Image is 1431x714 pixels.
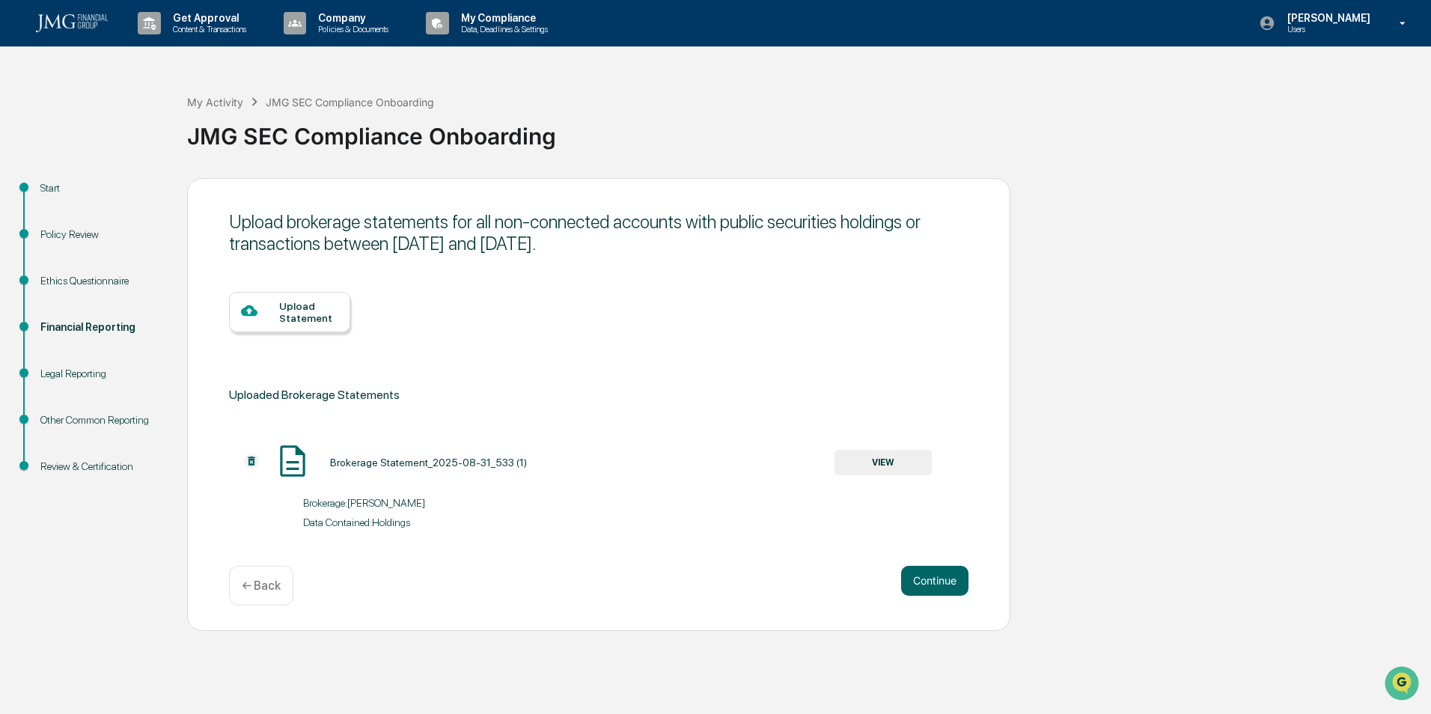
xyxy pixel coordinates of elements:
div: 🔎 [15,219,27,231]
div: Financial Reporting [40,320,163,335]
div: Start new chat [51,115,245,129]
div: 🖐️ [15,190,27,202]
div: Other Common Reporting [40,412,163,428]
span: Data Lookup [30,217,94,232]
div: Ethics Questionnaire [40,273,163,289]
img: Additional Document Icon [244,454,259,469]
div: 🗄️ [109,190,120,202]
div: Review & Certification [40,459,163,475]
p: [PERSON_NAME] [1275,12,1378,24]
img: 1746055101610-c473b297-6a78-478c-a979-82029cc54cd1 [15,115,42,141]
a: 🔎Data Lookup [9,211,100,238]
div: Legal Reporting [40,366,163,382]
div: My Activity [187,96,243,109]
img: logo [36,14,108,32]
div: JMG SEC Compliance Onboarding [187,111,1424,150]
p: ← Back [242,579,281,593]
div: Uploaded Brokerage Statements [229,384,968,406]
a: 🖐️Preclearance [9,183,103,210]
a: 🗄️Attestations [103,183,192,210]
p: Data, Deadlines & Settings [449,24,555,34]
div: Start [40,180,163,196]
div: Brokerage Statement_2025-08-31_533 (1) [330,457,527,469]
div: Data Contained: Holdings [303,516,599,528]
span: Preclearance [30,189,97,204]
p: Company [306,12,396,24]
div: Upload Statement [279,300,338,324]
p: How can we help? [15,31,272,55]
span: Attestations [123,189,186,204]
p: Policies & Documents [306,24,396,34]
div: We're available if you need us! [51,129,189,141]
div: Upload brokerage statements for all non-connected accounts with public securities holdings or tra... [229,211,968,254]
p: My Compliance [449,12,555,24]
p: Users [1275,24,1378,34]
iframe: Open customer support [1383,665,1424,705]
a: Powered byPylon [106,253,181,265]
p: Get Approval [161,12,254,24]
img: Document Icon [274,442,311,480]
p: Content & Transactions [161,24,254,34]
div: JMG SEC Compliance Onboarding [266,96,434,109]
div: Policy Review [40,227,163,242]
div: Brokerage: [PERSON_NAME] [303,497,599,509]
button: Start new chat [254,119,272,137]
button: VIEW [835,450,932,475]
span: Pylon [149,254,181,265]
button: Continue [901,566,968,596]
